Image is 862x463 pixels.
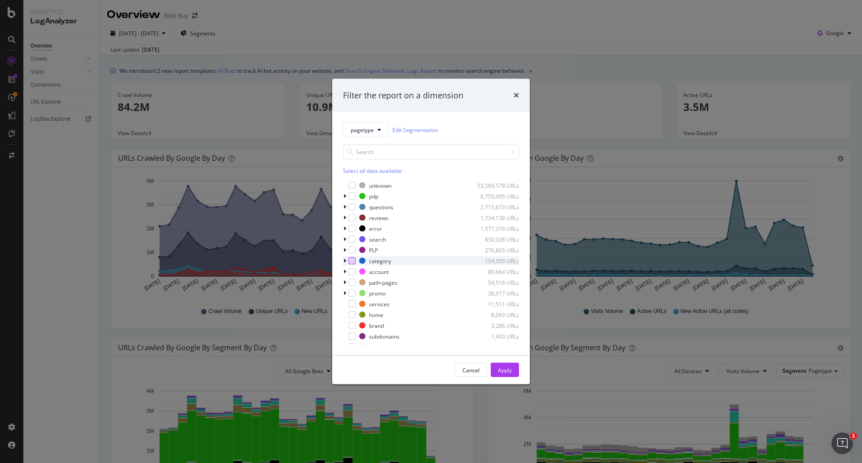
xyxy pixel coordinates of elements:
[343,89,463,101] div: Filter the report on a dimension
[369,278,397,286] div: path-pages
[475,332,519,340] div: 1,403 URLs
[369,332,400,340] div: subdomains
[332,79,530,384] div: modal
[475,203,519,211] div: 2,715,673 URLs
[369,214,388,221] div: reviews
[369,300,390,308] div: services
[475,246,519,254] div: 276,865 URLs
[369,268,389,275] div: account
[369,225,382,232] div: error
[369,203,393,211] div: questions
[369,192,378,200] div: pdp
[475,192,519,200] div: 6,755,095 URLs
[475,311,519,318] div: 8,093 URLs
[850,432,857,440] span: 1
[455,363,487,377] button: Cancel
[369,322,384,329] div: brand
[475,289,519,297] div: 38,917 URLs
[475,225,519,232] div: 1,577,376 URLs
[343,167,519,175] div: Select all data available
[514,89,519,101] div: times
[491,363,519,377] button: Apply
[351,126,374,133] span: pagetype
[462,366,479,374] div: Cancel
[369,235,386,243] div: search
[369,181,391,189] div: unknown
[475,278,519,286] div: 54,518 URLs
[475,268,519,275] div: 89,664 URLs
[475,343,519,351] div: 1,014 URLs
[369,311,383,318] div: home
[475,181,519,189] div: 53,584,578 URLs
[475,322,519,329] div: 3,286 URLs
[369,257,391,265] div: category
[475,300,519,308] div: 11,511 URLs
[369,289,386,297] div: promo
[475,214,519,221] div: 1,734,138 URLs
[475,257,519,265] div: 154,055 URLs
[343,123,389,137] button: pagetype
[392,125,438,134] a: Edit Segmentation
[498,366,512,374] div: Apply
[369,343,405,351] div: discover-learn
[369,246,378,254] div: PLP
[343,144,519,160] input: Search
[475,235,519,243] div: 830,038 URLs
[831,432,853,454] iframe: Intercom live chat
